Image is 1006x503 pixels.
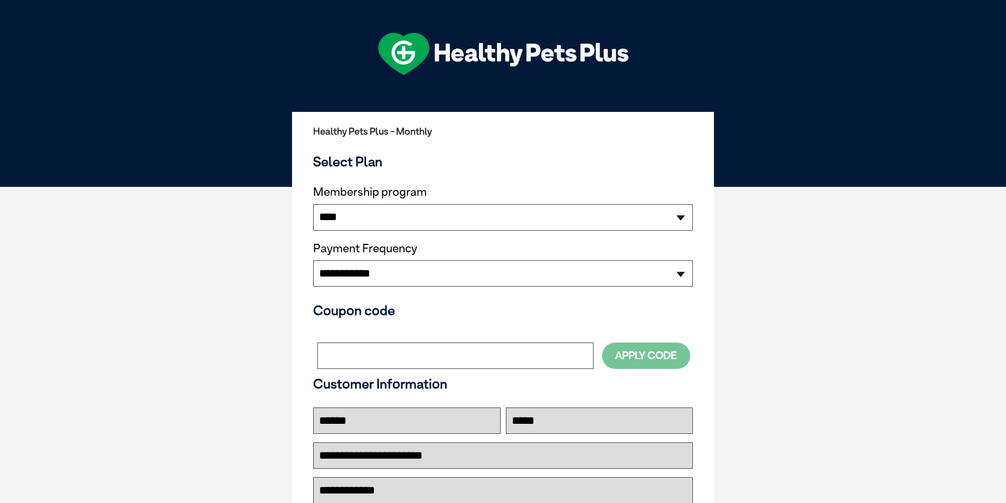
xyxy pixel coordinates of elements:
h3: Customer Information [313,376,693,392]
h2: Healthy Pets Plus - Monthly [313,126,693,137]
img: hpp-logo-landscape-green-white.png [378,33,628,75]
h3: Select Plan [313,154,693,169]
label: Membership program [313,185,693,199]
label: Payment Frequency [313,242,417,255]
button: Apply Code [602,343,690,368]
h3: Coupon code [313,302,693,318]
